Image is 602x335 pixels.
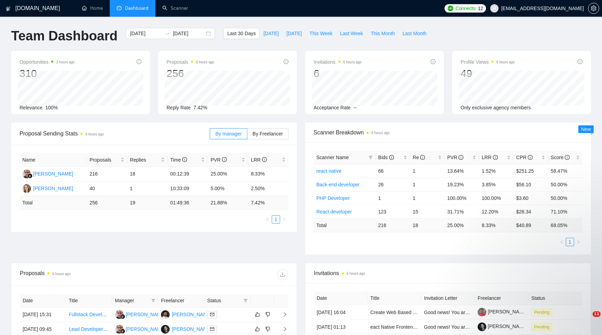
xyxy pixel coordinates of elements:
[272,216,280,223] a: 1
[66,307,112,322] td: Fullstack Developer for Web App Development
[514,205,548,218] td: $28.34
[112,294,158,307] th: Manager
[478,322,486,331] img: c1O1MOctB-o4DI7RIPm54ktSQhr5U62Lv1Y6qMFn3RI11GOJ3GcnboeiiWJ0eJW1ER
[431,59,435,64] span: info-circle
[410,205,445,218] td: 15
[125,5,148,11] span: Dashboard
[588,6,599,11] a: setting
[45,105,58,110] span: 100%
[207,297,241,304] span: Status
[316,182,360,187] a: Back-end developer
[455,5,476,12] span: Connects:
[376,191,410,205] td: 1
[548,164,582,178] td: 58.47%
[314,58,362,66] span: Invitations
[461,58,515,66] span: Profile Views
[20,153,87,167] th: Name
[262,157,267,162] span: info-circle
[167,67,214,80] div: 256
[410,191,445,205] td: 1
[557,238,566,246] li: Previous Page
[461,105,531,110] span: Only exclusive agency members
[316,209,352,215] a: React developer
[263,30,279,37] span: [DATE]
[496,60,515,64] time: 6 hours ago
[531,324,555,329] a: Pending
[316,195,350,201] a: PHP Developer
[115,326,166,332] a: AU[PERSON_NAME]
[227,30,256,37] span: Last 30 Days
[127,181,168,196] td: 1
[458,155,463,160] span: info-circle
[248,196,288,210] td: 7.42 %
[167,58,214,66] span: Proposals
[115,325,124,334] img: AU
[127,196,168,210] td: 19
[478,324,528,329] a: [PERSON_NAME]
[581,126,591,132] span: New
[22,184,31,193] img: YV
[389,155,394,160] span: info-circle
[248,167,288,181] td: 8.33%
[286,30,302,37] span: [DATE]
[410,178,445,191] td: 1
[576,240,580,244] span: right
[314,269,582,278] span: Invitations
[210,312,214,317] span: mail
[120,329,125,334] img: gigradar-bm.png
[548,191,582,205] td: 50.00%
[82,5,103,11] a: homeHome
[479,178,514,191] td: 3.85%
[306,28,336,39] button: This Week
[20,269,154,280] div: Proposals
[115,311,166,317] a: AU[PERSON_NAME]
[215,131,241,137] span: By manager
[223,28,260,39] button: Last 30 Days
[264,325,272,333] button: dislike
[161,325,170,334] img: BS
[493,155,498,160] span: info-circle
[368,305,421,320] td: Create Web Based Software to manage property vacancies
[314,105,351,110] span: Acceptance Rate
[69,312,170,317] a: Fullstack Developer for Web App Development
[343,60,362,64] time: 6 hours ago
[222,157,227,162] span: info-circle
[482,155,498,160] span: LRR
[161,310,170,319] img: AT
[548,178,582,191] td: 50.00%
[22,170,31,178] img: AU
[244,298,248,303] span: filter
[371,131,390,135] time: 6 hours ago
[161,311,212,317] a: AT[PERSON_NAME]
[20,105,43,110] span: Relevance
[87,153,127,167] th: Proposals
[193,105,207,110] span: 7.42%
[255,326,260,332] span: like
[255,312,260,317] span: like
[172,325,212,333] div: [PERSON_NAME]
[367,28,399,39] button: This Month
[263,215,272,224] button: left
[280,215,288,224] li: Next Page
[514,164,548,178] td: $251.25
[370,324,568,330] a: eact Native Frontend Devs Needed for Construction Field App (Partner with Backend Team)
[120,314,125,319] img: gigradar-bm.png
[445,164,479,178] td: 13.64%
[448,6,453,11] img: upwork-logo.png
[461,67,515,80] div: 49
[492,6,497,11] span: user
[150,295,157,306] span: filter
[52,272,71,276] time: 6 hours ago
[557,238,566,246] button: left
[263,215,272,224] li: Previous Page
[514,178,548,191] td: $56.10
[588,6,599,11] span: setting
[264,310,272,319] button: dislike
[210,157,227,163] span: PVR
[314,67,362,80] div: 6
[168,167,208,181] td: 00:12:39
[376,164,410,178] td: 66
[265,217,270,221] span: left
[172,311,212,318] div: [PERSON_NAME]
[566,238,574,246] li: 1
